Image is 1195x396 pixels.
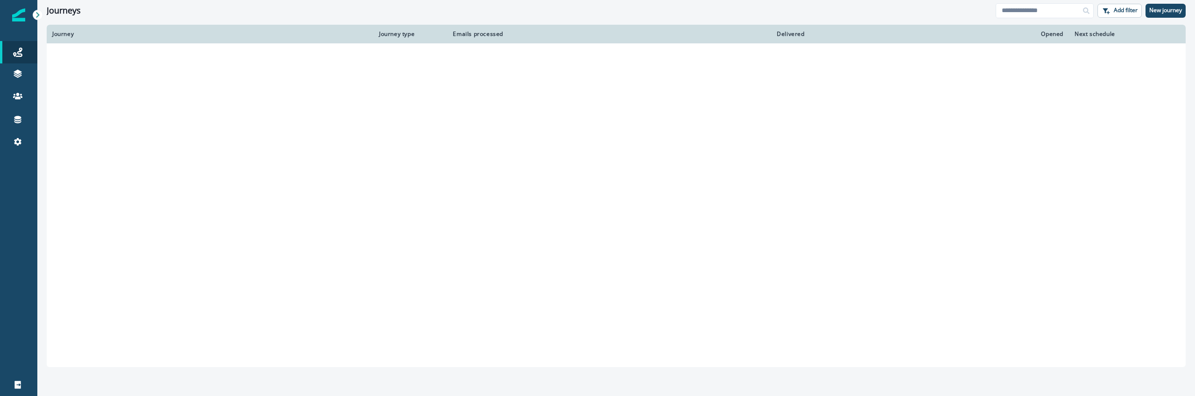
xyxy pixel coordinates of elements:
[1149,7,1182,14] p: New journey
[47,6,81,16] h1: Journeys
[514,30,805,38] div: Delivered
[1097,4,1142,18] button: Add filter
[1075,30,1157,38] div: Next schedule
[449,30,503,38] div: Emails processed
[379,30,438,38] div: Journey type
[816,30,1063,38] div: Opened
[12,8,25,21] img: Inflection
[1146,4,1186,18] button: New journey
[1114,7,1138,14] p: Add filter
[52,30,368,38] div: Journey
